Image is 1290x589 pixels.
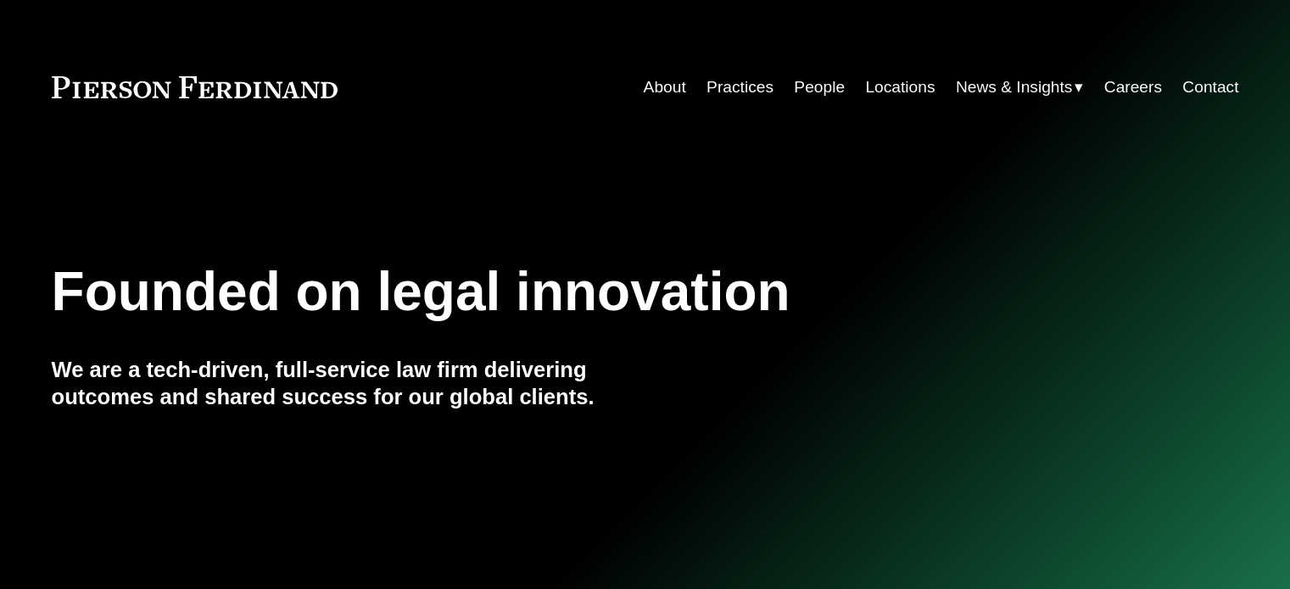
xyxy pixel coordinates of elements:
span: News & Insights [956,73,1073,103]
h4: We are a tech-driven, full-service law firm delivering outcomes and shared success for our global... [52,356,645,411]
a: folder dropdown [956,71,1084,103]
h1: Founded on legal innovation [52,261,1041,323]
a: Practices [706,71,773,103]
a: Careers [1104,71,1162,103]
a: About [644,71,686,103]
a: Contact [1182,71,1238,103]
a: People [794,71,845,103]
a: Locations [865,71,935,103]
